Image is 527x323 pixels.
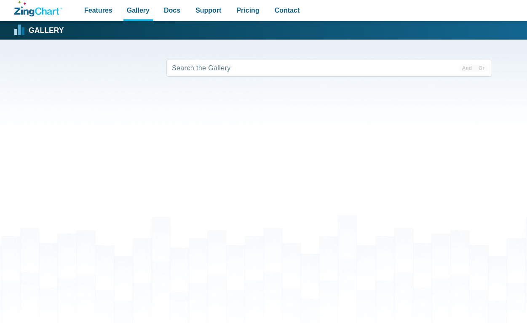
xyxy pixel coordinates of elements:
[164,5,180,16] span: Docs
[14,1,62,16] a: ZingChart Logo. Click to return to the homepage
[166,60,492,77] input: Search the Gallery
[459,64,475,72] span: And
[475,64,488,72] span: Or
[195,5,221,16] span: Support
[236,5,259,16] span: Pricing
[127,5,150,16] span: Gallery
[29,27,64,35] strong: Gallery
[275,5,300,16] span: Contact
[14,24,64,37] a: Gallery
[84,5,112,16] span: Features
